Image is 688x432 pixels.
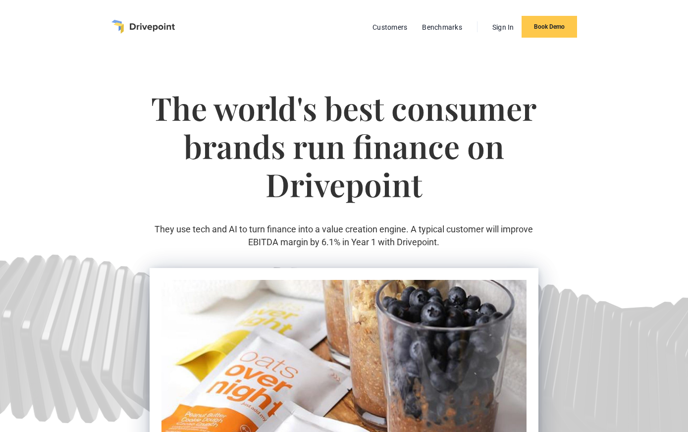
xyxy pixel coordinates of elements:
h1: The world's best consumer brands run finance on Drivepoint [150,89,538,223]
a: Sign In [487,21,519,34]
a: Customers [368,21,412,34]
a: Benchmarks [417,21,467,34]
p: They use tech and AI to turn finance into a value creation engine. A typical customer will improv... [150,223,538,248]
a: home [111,20,175,34]
a: Book Demo [522,16,577,38]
